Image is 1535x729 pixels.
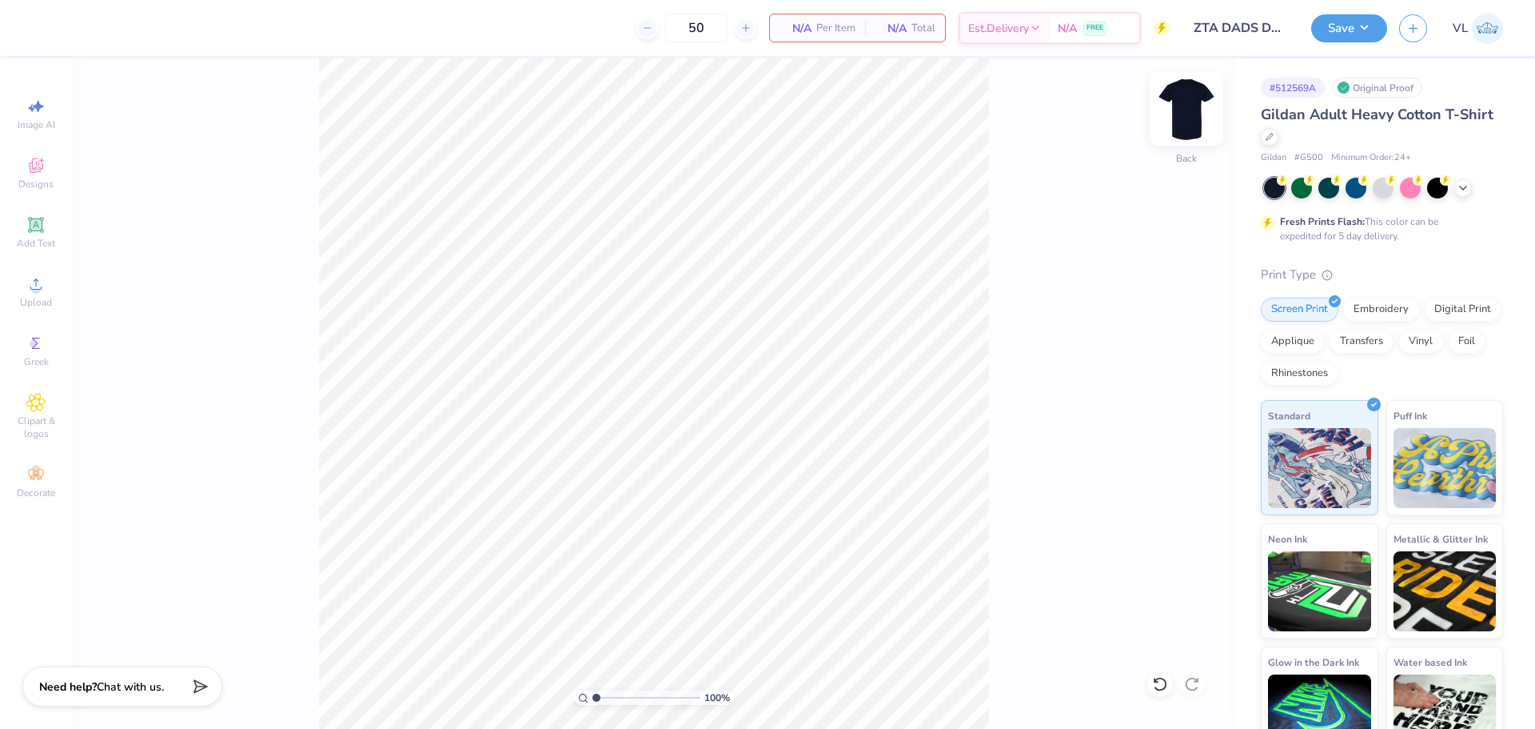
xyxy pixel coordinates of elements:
div: Screen Print [1261,298,1338,322]
img: Back [1154,77,1218,141]
span: FREE [1086,22,1103,34]
span: VL [1453,19,1468,38]
img: Standard [1268,428,1371,508]
img: Puff Ink [1393,428,1497,508]
input: – – [665,14,728,42]
div: Applique [1261,330,1325,354]
a: VL [1453,13,1503,44]
span: Add Text [17,237,55,250]
div: Vinyl [1398,330,1443,354]
span: N/A [779,20,811,37]
span: Total [911,20,935,37]
span: Per Item [816,20,855,37]
span: Minimum Order: 24 + [1331,151,1411,165]
img: Metallic & Glitter Ink [1393,551,1497,631]
img: Vincent Lloyd Laurel [1472,13,1503,44]
span: Standard [1268,407,1310,424]
span: Image AI [18,118,55,131]
span: 100 % [704,691,730,705]
div: Foil [1448,330,1485,354]
div: Print Type [1261,266,1503,284]
div: Digital Print [1424,298,1501,322]
span: # G500 [1294,151,1323,165]
span: Glow in the Dark Ink [1268,654,1359,671]
span: Chat with us. [97,679,164,695]
span: Decorate [17,487,55,499]
div: Original Proof [1333,78,1422,98]
span: Upload [20,296,52,309]
strong: Fresh Prints Flash: [1280,215,1365,228]
button: Save [1311,14,1387,42]
span: Clipart & logos [8,415,64,440]
div: Transfers [1330,330,1393,354]
div: Embroidery [1343,298,1419,322]
span: N/A [875,20,907,37]
span: Designs [18,178,54,190]
span: Est. Delivery [968,20,1029,37]
input: Untitled Design [1182,12,1299,44]
span: Gildan Adult Heavy Cotton T-Shirt [1261,105,1493,124]
div: Back [1176,151,1197,166]
span: Puff Ink [1393,407,1427,424]
span: Gildan [1261,151,1286,165]
div: Rhinestones [1261,362,1338,386]
span: N/A [1058,20,1077,37]
span: Metallic & Glitter Ink [1393,531,1488,547]
span: Neon Ink [1268,531,1307,547]
strong: Need help? [39,679,97,695]
img: Neon Ink [1268,551,1371,631]
div: # 512569A [1261,78,1325,98]
span: Water based Ink [1393,654,1467,671]
span: Greek [24,355,49,368]
div: This color can be expedited for 5 day delivery. [1280,214,1477,243]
